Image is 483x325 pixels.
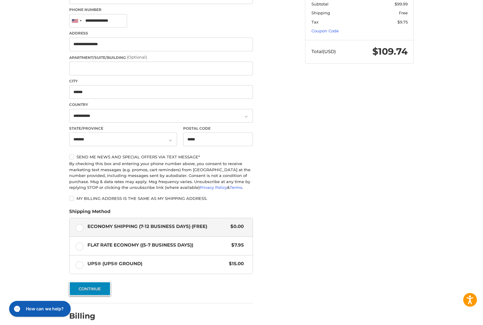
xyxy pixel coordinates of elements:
[311,20,318,24] span: Tax
[87,242,229,249] span: Flat Rate Economy ((5-7 Business Days))
[69,31,253,36] label: Address
[311,2,329,6] span: Subtotal
[226,260,244,267] span: $15.00
[69,196,253,201] label: My billing address is the same as my shipping address.
[69,161,253,191] div: By checking this box and entering your phone number above, you consent to receive marketing text ...
[228,242,244,249] span: $7.95
[230,185,242,190] a: Terms
[397,20,408,24] span: $9.75
[69,311,105,321] h2: Billing
[69,78,253,84] label: City
[399,10,408,15] span: Free
[311,28,339,33] a: Coupon Code
[69,282,111,296] button: Continue
[311,10,330,15] span: Shipping
[69,208,110,218] legend: Shipping Method
[69,14,83,27] div: United States: +1
[311,49,336,54] span: Total (USD)
[69,102,253,107] label: Country
[6,299,73,319] iframe: Gorgias live chat messenger
[200,185,227,190] a: Privacy Policy
[395,2,408,6] span: $99.99
[227,223,244,230] span: $0.00
[69,54,253,60] label: Apartment/Suite/Building
[87,223,228,230] span: Economy Shipping (7-12 Business Days) (Free)
[372,46,408,57] span: $109.74
[69,126,177,131] label: State/Province
[69,7,253,13] label: Phone Number
[87,260,226,267] span: UPS® (UPS® Ground)
[69,154,253,159] label: Send me news and special offers via text message*
[127,55,147,60] small: (Optional)
[183,126,253,131] label: Postal Code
